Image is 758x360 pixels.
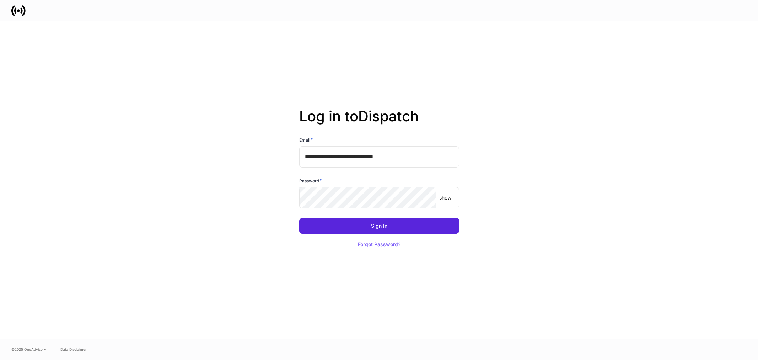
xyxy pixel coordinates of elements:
[299,177,322,184] h6: Password
[60,346,87,352] a: Data Disclaimer
[358,242,400,247] div: Forgot Password?
[11,346,46,352] span: © 2025 OneAdvisory
[439,194,451,201] p: show
[299,136,313,143] h6: Email
[371,223,387,228] div: Sign In
[299,218,459,234] button: Sign In
[349,237,409,252] button: Forgot Password?
[299,108,459,136] h2: Log in to Dispatch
